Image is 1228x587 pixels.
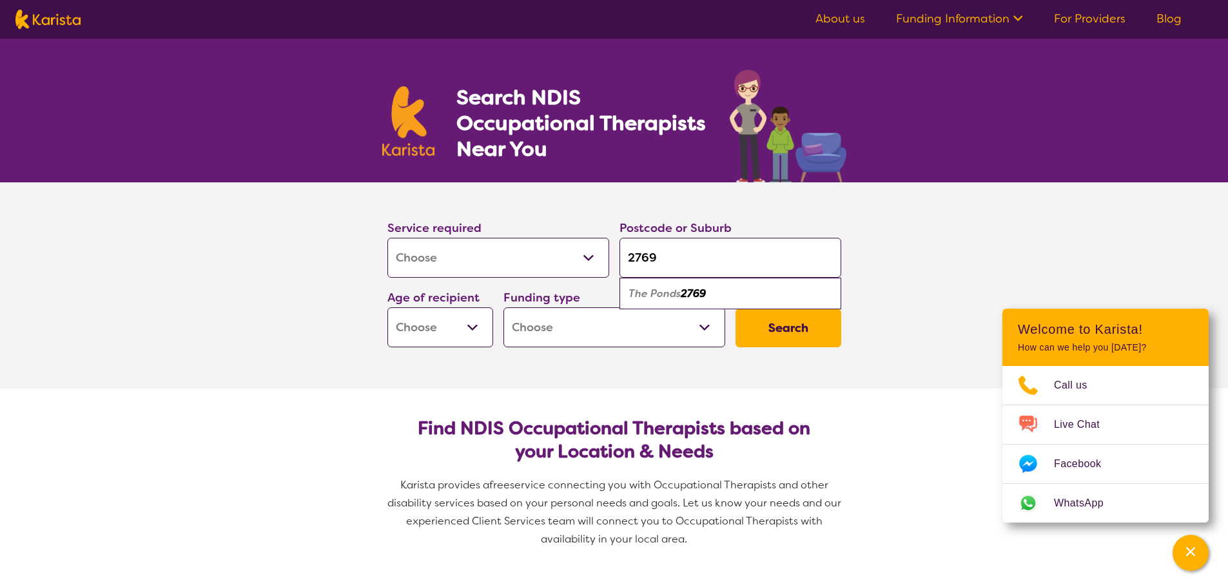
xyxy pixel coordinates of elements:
img: Karista logo [382,86,435,156]
p: How can we help you [DATE]? [1018,342,1193,353]
label: Postcode or Suburb [619,220,732,236]
h1: Search NDIS Occupational Therapists Near You [456,84,707,162]
label: Age of recipient [387,290,480,305]
em: 2769 [681,287,706,300]
button: Search [736,309,841,347]
ul: Choose channel [1002,366,1209,523]
a: About us [815,11,865,26]
div: The Ponds 2769 [626,282,835,306]
a: Funding Information [896,11,1023,26]
label: Funding type [503,290,580,305]
button: Channel Menu [1173,535,1209,571]
a: Blog [1156,11,1182,26]
label: Service required [387,220,482,236]
span: WhatsApp [1054,494,1119,513]
a: Web link opens in a new tab. [1002,484,1209,523]
div: Channel Menu [1002,309,1209,523]
img: Karista logo [15,10,81,29]
h2: Find NDIS Occupational Therapists based on your Location & Needs [398,417,831,463]
span: Live Chat [1054,415,1115,434]
img: occupational-therapy [730,70,846,182]
span: service connecting you with Occupational Therapists and other disability services based on your p... [387,478,844,546]
a: For Providers [1054,11,1126,26]
span: Facebook [1054,454,1116,474]
h2: Welcome to Karista! [1018,322,1193,337]
input: Type [619,238,841,278]
span: Karista provides a [400,478,489,492]
span: Call us [1054,376,1103,395]
em: The Ponds [629,287,681,300]
span: free [489,478,510,492]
